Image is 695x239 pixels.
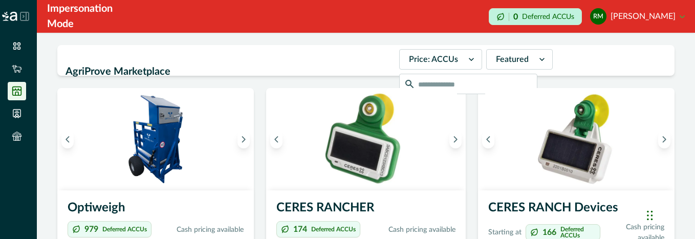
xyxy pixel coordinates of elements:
[364,225,455,235] p: Cash pricing available
[156,225,244,235] p: Cash pricing available
[84,225,98,233] p: 979
[482,130,494,148] button: Previous image
[237,130,250,148] button: Next image
[513,13,518,21] p: 0
[522,13,574,20] p: Deferred ACCUs
[68,199,244,221] h3: Optiweigh
[276,199,455,221] h3: CERES RANCHER
[449,130,462,148] button: Next image
[488,227,522,238] p: Starting at
[266,88,466,190] img: A single CERES RANCHER device
[66,62,393,81] h2: AgriProve Marketplace
[658,130,670,148] button: Next image
[270,130,283,148] button: Previous image
[647,200,653,231] div: Drag
[542,228,556,236] p: 166
[560,226,596,238] p: Deferred ACCUs
[47,1,126,32] div: Impersonation Mode
[311,226,356,232] p: Deferred ACCUs
[590,4,685,29] button: Rodney McIntyre[PERSON_NAME]
[61,130,74,148] button: Previous image
[102,226,147,232] p: Deferred ACCUs
[2,12,17,21] img: Logo
[644,190,695,239] iframe: Chat Widget
[293,225,307,233] p: 174
[478,88,675,190] img: A single CERES RANCH device
[488,199,664,221] h3: CERES RANCH Devices
[57,88,254,190] img: An Optiweigh unit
